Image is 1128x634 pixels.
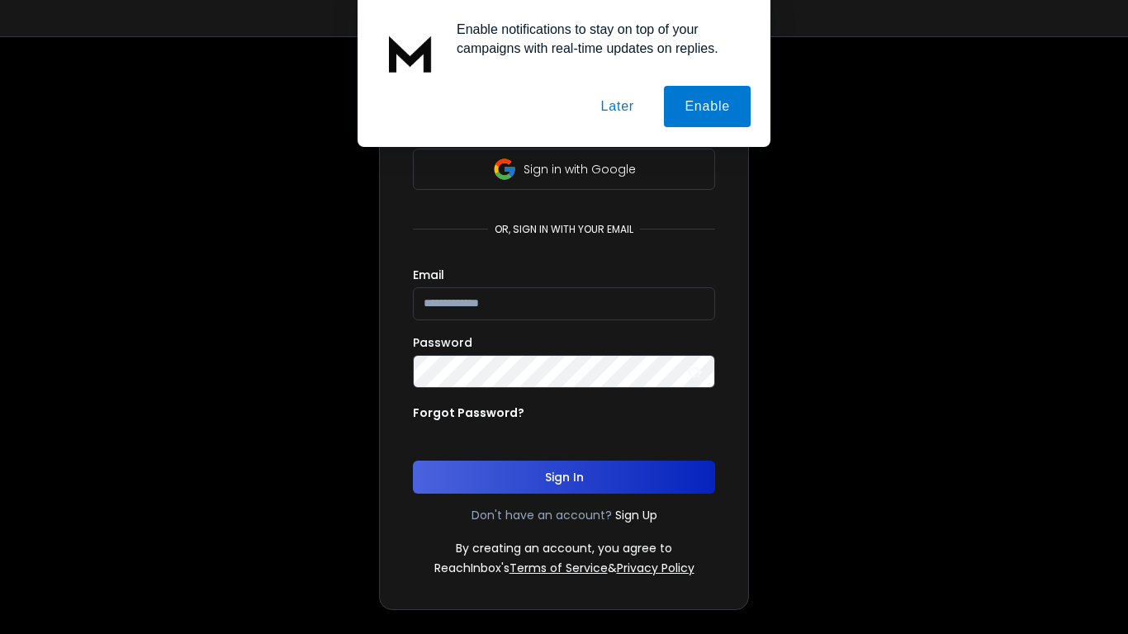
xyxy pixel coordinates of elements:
div: Enable notifications to stay on top of your campaigns with real-time updates on replies. [443,20,751,58]
p: Forgot Password? [413,405,524,421]
button: Later [580,86,654,127]
button: Enable [664,86,751,127]
p: or, sign in with your email [488,223,640,236]
a: Terms of Service [509,560,608,576]
a: Privacy Policy [617,560,694,576]
a: Sign Up [615,507,657,523]
label: Email [413,269,444,281]
p: ReachInbox's & [434,560,694,576]
img: notification icon [377,20,443,86]
label: Password [413,337,472,348]
button: Sign in with Google [413,149,715,190]
p: Sign in with Google [524,161,636,177]
button: Sign In [413,461,715,494]
p: By creating an account, you agree to [456,540,672,556]
p: Don't have an account? [472,507,612,523]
